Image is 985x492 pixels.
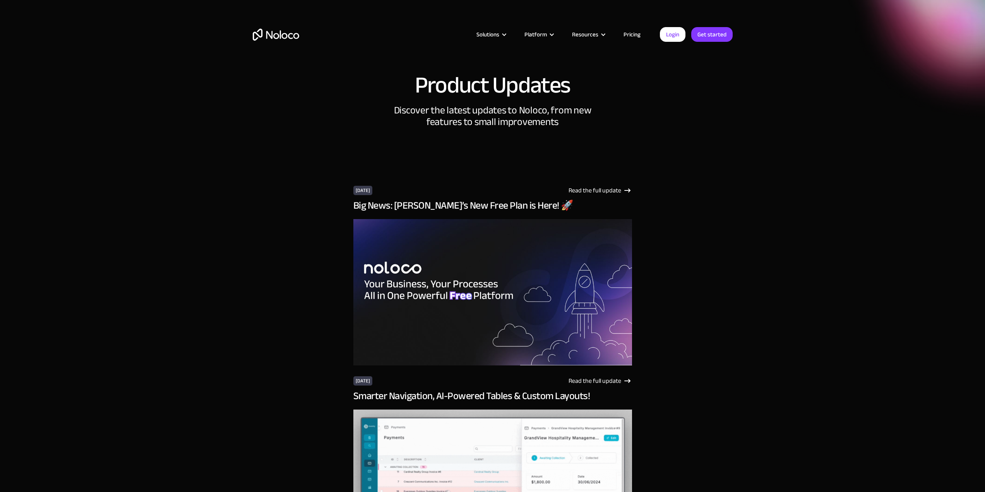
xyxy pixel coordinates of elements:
[691,27,733,42] a: Get started
[515,29,562,39] div: Platform
[353,390,632,402] h3: Smarter Navigation, AI-Powered Tables & Custom Layouts!
[476,29,499,39] div: Solutions
[415,74,570,97] h1: Product Updates
[253,29,299,41] a: home
[353,376,372,386] div: [DATE]
[524,29,547,39] div: Platform
[353,200,632,211] h3: Big News: [PERSON_NAME]’s New Free Plan is Here! 🚀
[562,29,614,39] div: Resources
[614,29,650,39] a: Pricing
[353,376,632,386] a: [DATE]Read the full update
[569,186,621,195] div: Read the full update
[353,186,632,195] a: [DATE]Read the full update
[569,376,621,386] div: Read the full update
[353,186,372,195] div: [DATE]
[467,29,515,39] div: Solutions
[660,27,685,42] a: Login
[377,105,609,128] h2: Discover the latest updates to Noloco, from new features to small improvements
[572,29,598,39] div: Resources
